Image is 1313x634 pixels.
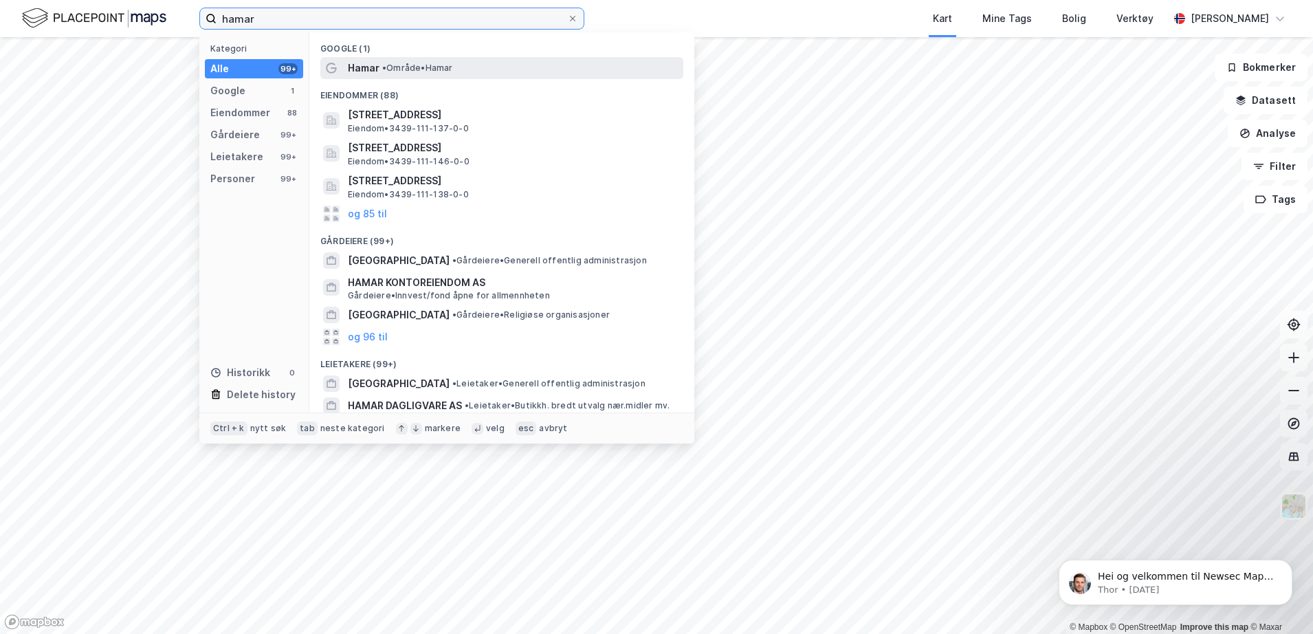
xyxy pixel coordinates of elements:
span: • [465,400,469,411]
p: Message from Thor, sent 57w ago [60,53,237,65]
span: Leietaker • Generell offentlig administrasjon [452,378,646,389]
span: • [452,378,456,389]
div: velg [486,423,505,434]
button: Analyse [1228,120,1308,147]
span: • [452,309,456,320]
div: 99+ [278,129,298,140]
button: og 85 til [348,206,387,222]
div: Bolig [1062,10,1086,27]
button: Bokmerker [1215,54,1308,81]
div: markere [425,423,461,434]
div: esc [516,422,537,435]
div: neste kategori [320,423,385,434]
span: Gårdeiere • Generell offentlig administrasjon [452,255,647,266]
span: Hei og velkommen til Newsec Maps, [PERSON_NAME] 🥳 Om det er du lurer på så kan du enkelt chatte d... [60,40,235,106]
div: Verktøy [1116,10,1154,27]
span: Gårdeiere • Innvest/fond åpne for allmennheten [348,290,550,301]
div: 99+ [278,63,298,74]
span: Eiendom • 3439-111-137-0-0 [348,123,469,134]
div: avbryt [539,423,567,434]
div: 88 [287,107,298,118]
span: [STREET_ADDRESS] [348,107,678,123]
div: Mine Tags [982,10,1032,27]
div: Google [210,83,245,99]
div: Kategori [210,43,303,54]
div: Historikk [210,364,270,381]
a: OpenStreetMap [1110,622,1177,632]
a: Mapbox [1070,622,1107,632]
img: logo.f888ab2527a4732fd821a326f86c7f29.svg [22,6,166,30]
div: Eiendommer (88) [309,79,694,104]
span: Eiendom • 3439-111-138-0-0 [348,189,469,200]
div: 99+ [278,151,298,162]
div: [PERSON_NAME] [1191,10,1269,27]
span: [GEOGRAPHIC_DATA] [348,307,450,323]
span: • [452,255,456,265]
a: Mapbox homepage [4,614,65,630]
span: • [382,63,386,73]
span: HAMAR DAGLIGVARE AS [348,397,462,414]
div: Gårdeiere [210,127,260,143]
div: Alle [210,61,229,77]
span: Leietaker • Butikkh. bredt utvalg nær.midler mv. [465,400,670,411]
span: Eiendom • 3439-111-146-0-0 [348,156,470,167]
div: Google (1) [309,32,694,57]
div: nytt søk [250,423,287,434]
div: Gårdeiere (99+) [309,225,694,250]
div: Ctrl + k [210,422,247,435]
span: Gårdeiere • Religiøse organisasjoner [452,309,610,320]
span: HAMAR KONTOREIENDOM AS [348,274,678,291]
span: Hamar [348,60,379,76]
input: Søk på adresse, matrikkel, gårdeiere, leietakere eller personer [217,8,567,29]
div: Kart [933,10,952,27]
span: [GEOGRAPHIC_DATA] [348,375,450,392]
button: Filter [1242,153,1308,180]
div: Delete history [227,386,296,403]
div: Eiendommer [210,105,270,121]
span: [STREET_ADDRESS] [348,173,678,189]
div: 99+ [278,173,298,184]
span: [GEOGRAPHIC_DATA] [348,252,450,269]
a: Improve this map [1180,622,1248,632]
button: Datasett [1224,87,1308,114]
div: Leietakere (99+) [309,348,694,373]
span: [STREET_ADDRESS] [348,140,678,156]
div: Leietakere [210,149,263,165]
iframe: Intercom notifications message [1038,531,1313,627]
button: Tags [1244,186,1308,213]
span: Område • Hamar [382,63,453,74]
img: Z [1281,493,1307,519]
div: 0 [287,367,298,378]
button: og 96 til [348,329,388,345]
div: 1 [287,85,298,96]
div: Personer [210,171,255,187]
div: tab [297,422,318,435]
